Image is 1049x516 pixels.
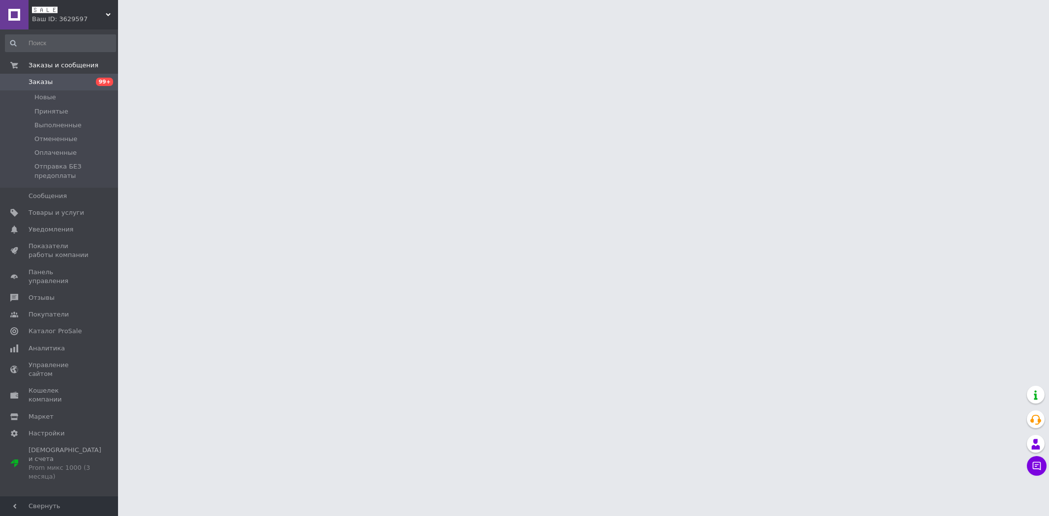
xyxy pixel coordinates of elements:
[29,208,84,217] span: Товары и услуги
[34,135,77,143] span: Отмененные
[29,412,54,421] span: Маркет
[29,463,101,481] div: Prom микс 1000 (3 месяца)
[29,327,82,336] span: Каталог ProSale
[29,293,55,302] span: Отзывы
[34,148,77,157] span: Оплаченные
[1027,456,1047,476] button: Чат с покупателем
[29,225,73,234] span: Уведомления
[34,107,68,116] span: Принятые
[29,310,69,319] span: Покупатели
[32,15,118,24] div: Ваш ID: 3629597
[34,162,115,180] span: Отправка БЕЗ предоплаты
[29,446,101,482] span: [DEMOGRAPHIC_DATA] и счета
[34,121,82,130] span: Выполненные
[34,93,56,102] span: Новые
[96,78,113,86] span: 99+
[29,429,64,438] span: Настройки
[29,242,91,259] span: Показатели работы компании
[29,61,98,70] span: Заказы и сообщения
[29,361,91,378] span: Управление сайтом
[29,344,65,353] span: Аналитика
[29,386,91,404] span: Кошелек компании
[29,268,91,286] span: Панель управления
[29,78,53,86] span: Заказы
[5,34,116,52] input: Поиск
[32,6,106,15] span: 🆂🅰🅻🅴
[29,192,67,201] span: Сообщения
